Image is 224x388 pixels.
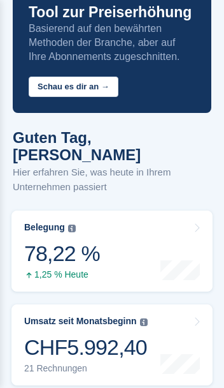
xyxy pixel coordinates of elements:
div: 78,22 % [24,241,100,267]
p: Hier erfahren Sie, was heute in Ihrem Unternehmen passiert [13,165,211,194]
h1: Guten Tag, [PERSON_NAME] [13,129,211,163]
button: Schau es dir an → [29,77,118,98]
p: Basierend auf den bewährten Methoden der Branche, aber auf Ihre Abonnements zugeschnitten. [29,22,195,64]
a: Umsatz seit Monatsbeginn CHF5.992,40 21 Rechnungen [11,304,213,385]
img: icon-info-grey-7440780725fd019a000dd9b08b2336e03edf1995a4989e88bcd33f0948082b44.svg [140,318,148,326]
div: 1,25 % Heute [24,269,100,280]
div: Belegung [24,222,65,233]
div: CHF5.992,40 [24,334,148,361]
img: icon-info-grey-7440780725fd019a000dd9b08b2336e03edf1995a4989e88bcd33f0948082b44.svg [68,225,76,232]
div: Umsatz seit Monatsbeginn [24,316,137,327]
div: 21 Rechnungen [24,363,148,374]
a: Belegung 78,22 % 1,25 % Heute [11,211,213,292]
